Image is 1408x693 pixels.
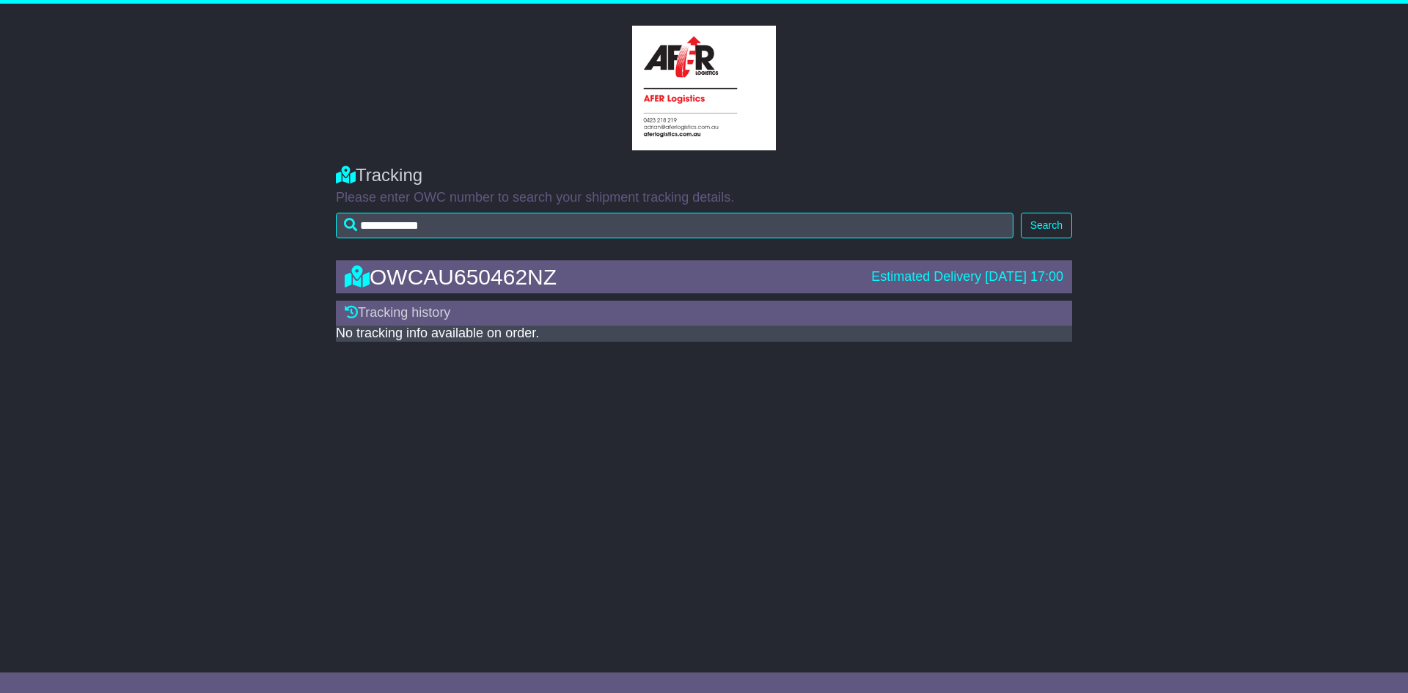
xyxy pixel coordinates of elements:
[337,265,864,289] div: OWCAU650462NZ
[632,26,775,150] img: GetCustomerLogo
[1021,213,1072,238] button: Search
[336,326,1072,342] div: No tracking info available on order.
[336,190,1072,206] p: Please enter OWC number to search your shipment tracking details.
[871,269,1063,285] div: Estimated Delivery [DATE] 17:00
[336,301,1072,326] div: Tracking history
[336,165,1072,186] div: Tracking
